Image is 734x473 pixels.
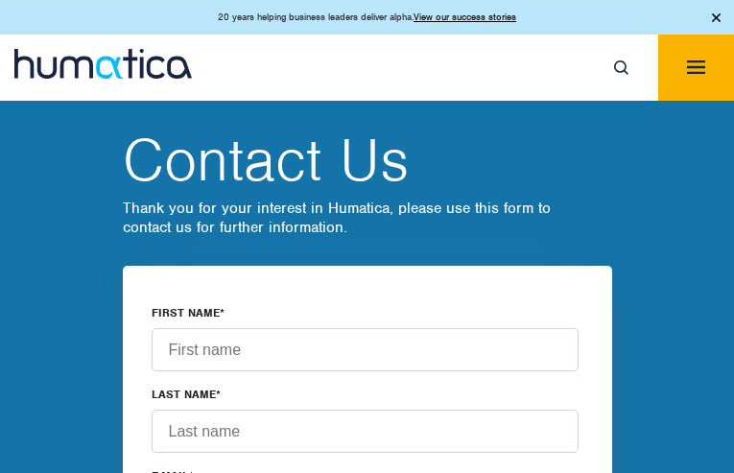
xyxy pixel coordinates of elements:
input: First name [152,328,580,371]
span: LAST NAME [152,387,216,402]
p: Thank you for your interest in Humatica, please use this form to contact us for further information. [123,199,593,237]
a: View our success stories [414,11,516,23]
img: logo [14,49,192,79]
img: search_icon [614,60,628,75]
input: Last name [152,410,580,453]
img: menuicon [687,60,705,74]
span: FIRST NAME [152,305,220,320]
p: 20 years helping business leaders deliver alpha. [218,10,516,25]
button: Toggle navigation [658,35,734,101]
h2: Contact Us [123,131,593,189]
